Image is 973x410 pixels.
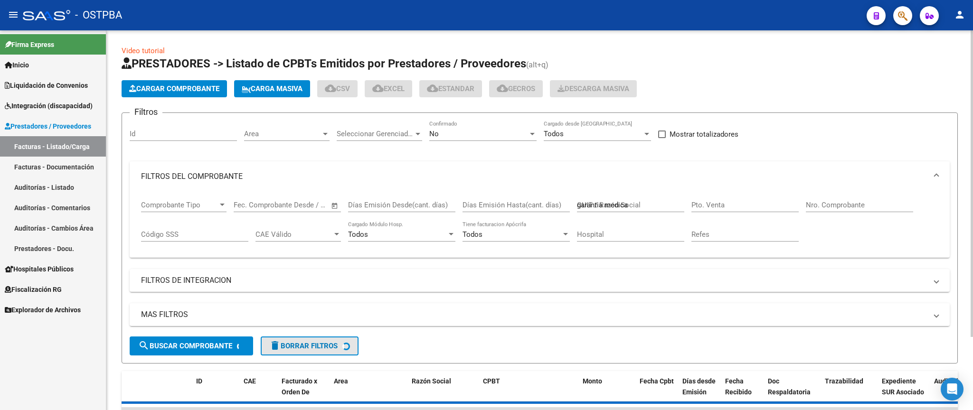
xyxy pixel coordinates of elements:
[138,342,232,350] span: Buscar Comprobante
[130,105,162,119] h3: Filtros
[122,57,526,70] span: PRESTADORES -> Listado de CPBTs Emitidos por Prestadores / Proveedores
[5,101,93,111] span: Integración (discapacidad)
[122,80,227,97] button: Cargar Comprobante
[934,377,962,385] span: Auditoria
[138,340,150,351] mat-icon: search
[234,201,272,209] input: Fecha inicio
[242,84,302,93] span: Carga Masiva
[954,9,965,20] mat-icon: person
[234,80,310,97] button: Carga Masiva
[463,230,482,239] span: Todos
[269,342,338,350] span: Borrar Filtros
[497,83,508,94] mat-icon: cloud_download
[5,305,81,315] span: Explorador de Archivos
[269,340,281,351] mat-icon: delete
[550,80,637,97] app-download-masive: Descarga masiva de comprobantes (adjuntos)
[130,269,950,292] mat-expansion-panel-header: FILTROS DE INTEGRACION
[196,377,202,385] span: ID
[882,377,924,396] span: Expediente SUR Asociado
[325,83,336,94] mat-icon: cloud_download
[75,5,122,26] span: - OSTPBA
[317,80,358,97] button: CSV
[526,60,548,69] span: (alt+q)
[372,84,405,93] span: EXCEL
[682,377,716,396] span: Días desde Emisión
[365,80,412,97] button: EXCEL
[129,84,219,93] span: Cargar Comprobante
[244,377,256,385] span: CAE
[557,84,629,93] span: Descarga Masiva
[141,201,218,209] span: Comprobante Tipo
[122,47,165,55] a: Video tutorial
[640,377,674,385] span: Fecha Cpbt
[725,377,752,396] span: Fecha Recibido
[261,336,359,355] button: Borrar Filtros
[427,83,438,94] mat-icon: cloud_download
[130,303,950,326] mat-expansion-panel-header: MAS FILTROS
[372,83,384,94] mat-icon: cloud_download
[419,80,482,97] button: Estandar
[255,230,332,239] span: CAE Válido
[825,377,863,385] span: Trazabilidad
[337,130,414,138] span: Seleccionar Gerenciador
[325,84,350,93] span: CSV
[5,39,54,50] span: Firma Express
[489,80,543,97] button: Gecros
[141,275,927,286] mat-panel-title: FILTROS DE INTEGRACION
[244,130,321,138] span: Area
[550,80,637,97] button: Descarga Masiva
[141,171,927,182] mat-panel-title: FILTROS DEL COMPROBANTE
[429,130,439,138] span: No
[670,129,738,140] span: Mostrar totalizadores
[141,309,927,320] mat-panel-title: MAS FILTROS
[334,377,348,385] span: Area
[941,378,964,401] div: Open Intercom Messenger
[5,60,29,70] span: Inicio
[427,84,474,93] span: Estandar
[130,192,950,258] div: FILTROS DEL COMPROBANTE
[5,264,74,274] span: Hospitales Públicos
[281,201,327,209] input: Fecha fin
[5,121,91,131] span: Prestadores / Proveedores
[412,377,451,385] span: Razón Social
[348,230,368,239] span: Todos
[8,9,19,20] mat-icon: menu
[5,80,88,91] span: Liquidación de Convenios
[768,377,811,396] span: Doc Respaldatoria
[5,284,62,295] span: Fiscalización RG
[130,161,950,192] mat-expansion-panel-header: FILTROS DEL COMPROBANTE
[330,200,340,211] button: Open calendar
[544,130,564,138] span: Todos
[483,377,500,385] span: CPBT
[583,377,602,385] span: Monto
[282,377,317,396] span: Facturado x Orden De
[130,336,253,355] button: Buscar Comprobante
[497,84,535,93] span: Gecros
